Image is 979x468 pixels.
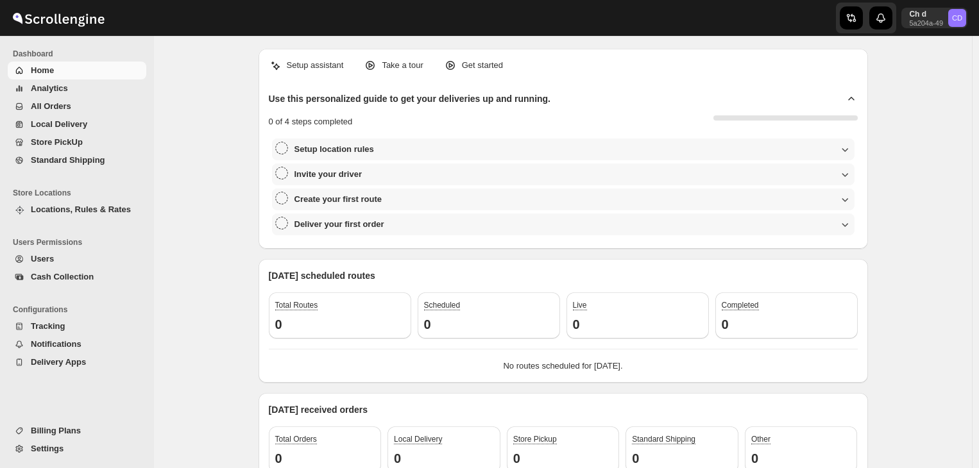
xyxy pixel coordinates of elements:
[31,272,94,281] span: Cash Collection
[8,353,146,371] button: Delivery Apps
[382,59,423,72] p: Take a tour
[31,321,65,331] span: Tracking
[909,19,943,27] p: 5a204a-49
[462,59,503,72] p: Get started
[31,65,54,75] span: Home
[294,168,362,181] h3: Invite your driver
[294,218,384,231] h3: Deliver your first order
[31,254,54,263] span: Users
[31,444,64,453] span: Settings
[8,250,146,268] button: Users
[394,435,442,444] span: Local Delivery
[31,426,81,435] span: Billing Plans
[31,137,83,147] span: Store PickUp
[31,119,87,129] span: Local Delivery
[8,268,146,286] button: Cash Collection
[31,339,81,349] span: Notifications
[901,8,967,28] button: User menu
[269,360,858,372] p: No routes scheduled for [DATE].
[909,9,943,19] p: Ch d
[13,188,148,198] span: Store Locations
[394,451,494,466] h3: 0
[513,435,557,444] span: Store Pickup
[275,301,318,310] span: Total Routes
[8,97,146,115] button: All Orders
[31,205,131,214] span: Locations, Rules & Rates
[275,317,405,332] h3: 0
[8,62,146,79] button: Home
[31,155,105,165] span: Standard Shipping
[948,9,966,27] span: Ch d
[269,403,858,416] p: [DATE] received orders
[269,115,353,128] p: 0 of 4 steps completed
[751,435,770,444] span: Other
[722,317,851,332] h3: 0
[513,451,613,466] h3: 0
[31,357,86,367] span: Delivery Apps
[275,435,317,444] span: Total Orders
[294,143,374,156] h3: Setup location rules
[31,101,71,111] span: All Orders
[8,317,146,335] button: Tracking
[8,422,146,440] button: Billing Plans
[722,301,759,310] span: Completed
[632,451,732,466] h3: 0
[8,440,146,458] button: Settings
[275,451,375,466] h3: 0
[751,451,851,466] h3: 0
[573,317,702,332] h3: 0
[8,79,146,97] button: Analytics
[294,193,382,206] h3: Create your first route
[10,2,106,34] img: ScrollEngine
[31,83,68,93] span: Analytics
[269,92,551,105] h2: Use this personalized guide to get your deliveries up and running.
[13,305,148,315] span: Configurations
[13,49,148,59] span: Dashboard
[952,14,962,22] text: CD
[573,301,587,310] span: Live
[632,435,695,444] span: Standard Shipping
[424,301,461,310] span: Scheduled
[13,237,148,247] span: Users Permissions
[8,201,146,219] button: Locations, Rules & Rates
[424,317,554,332] h3: 0
[269,269,858,282] p: [DATE] scheduled routes
[8,335,146,353] button: Notifications
[287,59,344,72] p: Setup assistant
